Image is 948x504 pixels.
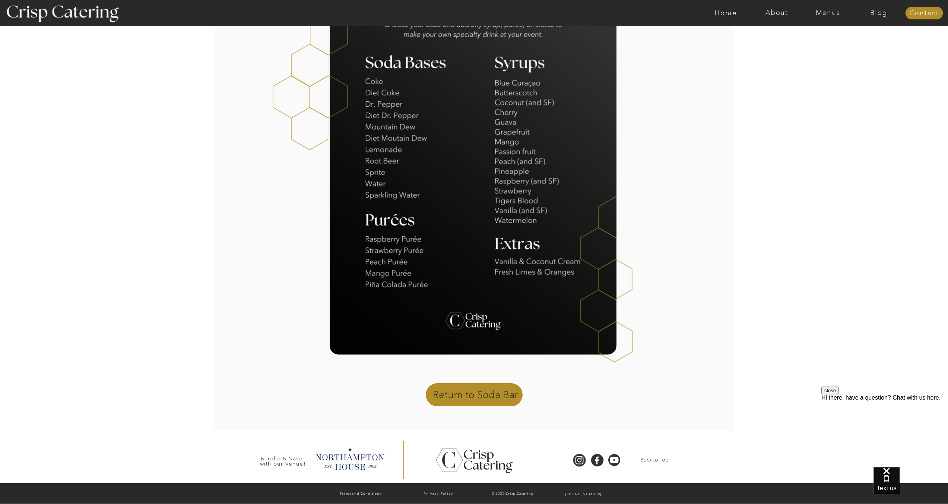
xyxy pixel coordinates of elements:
[433,388,522,406] a: Return to Soda Bar
[821,387,948,476] iframe: podium webchat widget prompt
[874,467,948,504] iframe: podium webchat widget bubble
[401,490,476,498] a: Privacy Policy
[323,490,399,498] a: Terms and Conditions
[257,456,309,463] h3: Bundle & Save with our Venue!
[700,9,751,17] a: Home
[751,9,802,17] a: About
[631,456,678,464] a: Back to Top
[905,10,943,17] a: Contact
[853,9,904,17] a: Blog
[549,491,618,498] a: [PHONE_NUMBER]
[802,9,853,17] a: Menus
